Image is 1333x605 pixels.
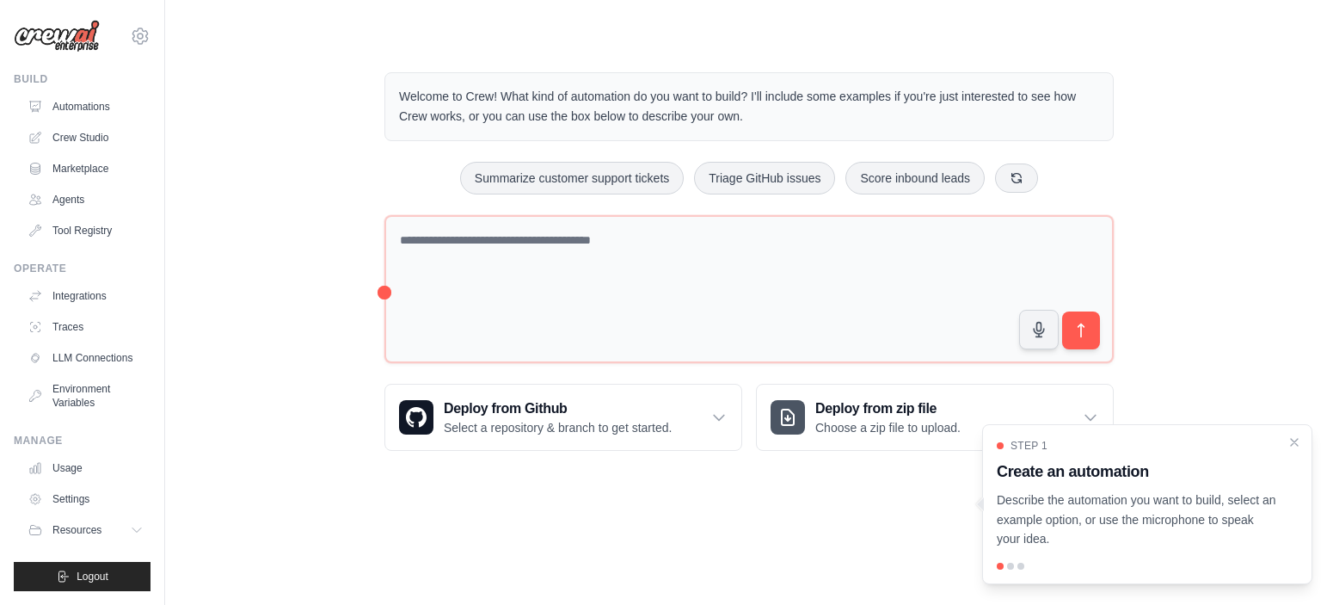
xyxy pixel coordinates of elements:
[21,375,150,417] a: Environment Variables
[21,313,150,341] a: Traces
[21,485,150,513] a: Settings
[21,516,150,544] button: Resources
[21,217,150,244] a: Tool Registry
[399,87,1099,127] p: Welcome to Crew! What kind of automation do you want to build? I'll include some examples if you'...
[815,398,961,419] h3: Deploy from zip file
[52,523,101,537] span: Resources
[21,282,150,310] a: Integrations
[21,454,150,482] a: Usage
[1010,439,1047,453] span: Step 1
[460,162,684,194] button: Summarize customer support tickets
[14,562,150,591] button: Logout
[1287,435,1301,449] button: Close walkthrough
[845,162,985,194] button: Score inbound leads
[444,419,672,436] p: Select a repository & branch to get started.
[14,72,150,86] div: Build
[21,124,150,151] a: Crew Studio
[21,155,150,182] a: Marketplace
[815,419,961,436] p: Choose a zip file to upload.
[997,491,1277,549] p: Describe the automation you want to build, select an example option, or use the microphone to spe...
[997,460,1277,484] h3: Create an automation
[21,93,150,120] a: Automations
[14,20,100,52] img: Logo
[14,262,150,275] div: Operate
[77,570,108,583] span: Logout
[21,344,150,372] a: LLM Connections
[21,186,150,213] a: Agents
[444,398,672,419] h3: Deploy from Github
[694,162,835,194] button: Triage GitHub issues
[14,434,150,448] div: Manage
